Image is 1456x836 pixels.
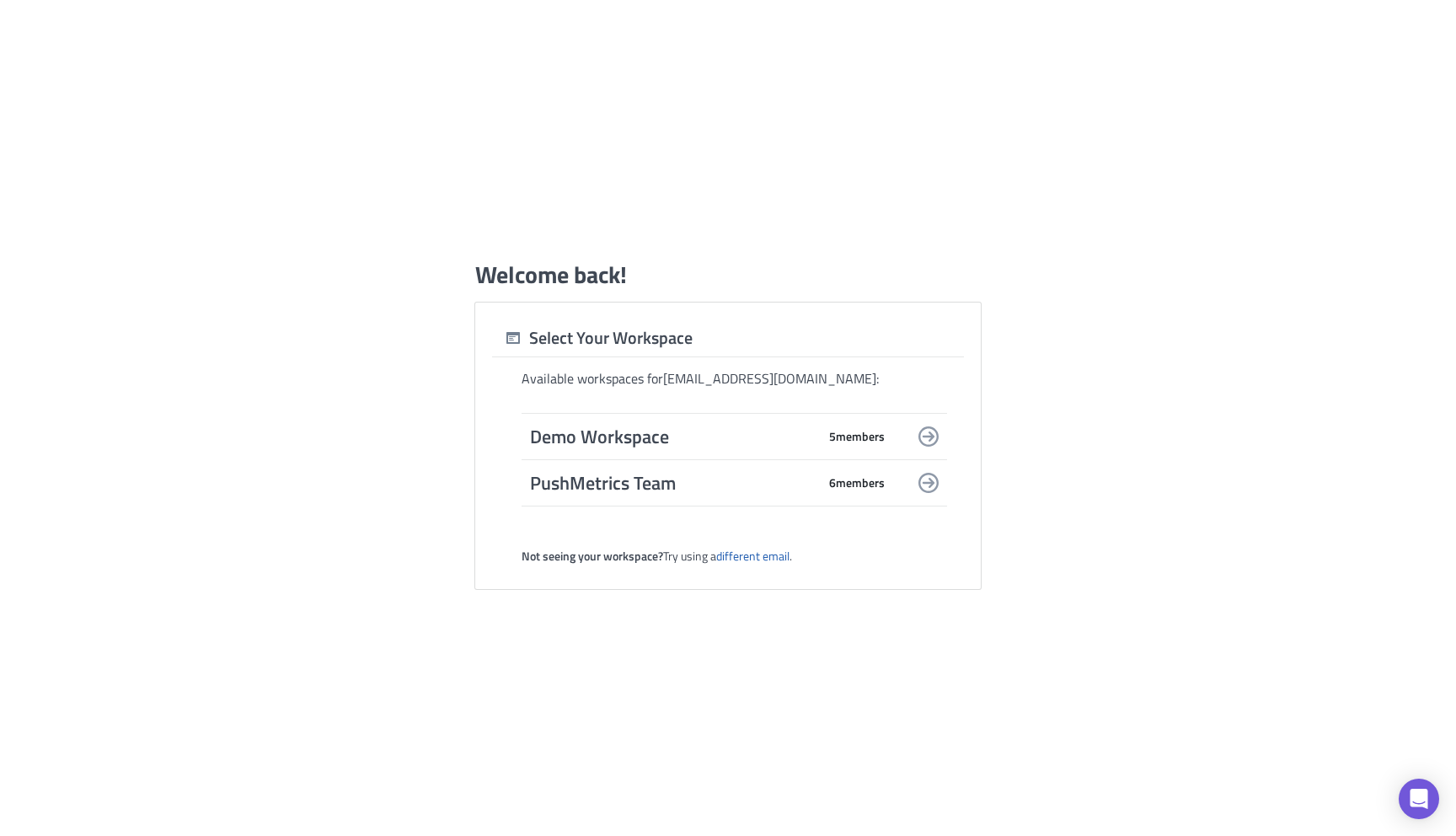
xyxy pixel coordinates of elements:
[530,471,816,495] span: PushMetrics Team
[522,549,947,564] div: Try using a .
[829,429,885,444] span: 5 member s
[530,425,816,448] span: Demo Workspace
[716,547,790,565] a: different email
[1399,779,1439,819] div: Open Intercom Messenger
[522,547,663,565] strong: Not seeing your workspace?
[829,475,885,490] span: 6 member s
[492,327,693,349] div: Select Your Workspace
[475,260,627,290] h1: Welcome back!
[522,370,947,388] div: Available workspaces for [EMAIL_ADDRESS][DOMAIN_NAME] :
